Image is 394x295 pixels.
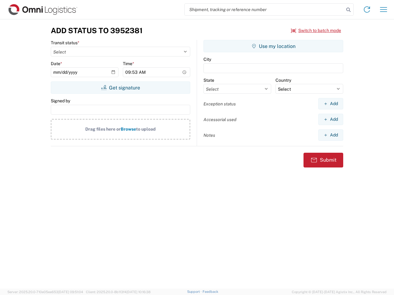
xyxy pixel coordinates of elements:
[203,57,211,62] label: City
[318,129,343,141] button: Add
[136,127,156,132] span: to upload
[304,153,343,167] button: Submit
[51,61,62,66] label: Date
[7,290,83,294] span: Server: 2025.20.0-710e05ee653
[51,98,70,104] label: Signed by
[123,61,134,66] label: Time
[203,40,343,52] button: Use my location
[292,289,387,295] span: Copyright © [DATE]-[DATE] Agistix Inc., All Rights Reserved
[291,26,341,36] button: Switch to batch mode
[275,77,291,83] label: Country
[203,132,215,138] label: Notes
[318,114,343,125] button: Add
[203,101,236,107] label: Exception status
[185,4,344,15] input: Shipment, tracking or reference number
[203,77,214,83] label: State
[86,290,151,294] span: Client: 2025.20.0-8b113f4
[121,127,136,132] span: Browse
[127,290,151,294] span: [DATE] 10:16:38
[318,98,343,109] button: Add
[51,40,79,45] label: Transit status
[203,290,218,293] a: Feedback
[203,117,236,122] label: Accessorial used
[51,81,190,94] button: Get signature
[85,127,121,132] span: Drag files here or
[58,290,83,294] span: [DATE] 09:51:04
[51,26,143,35] h3: Add Status to 3952381
[187,290,203,293] a: Support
